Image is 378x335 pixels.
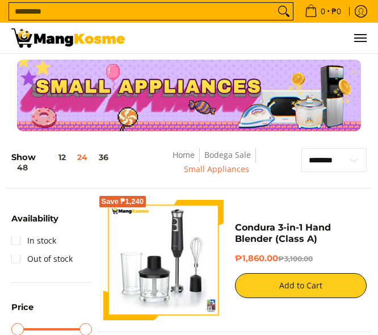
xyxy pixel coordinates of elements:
[275,3,293,20] button: Search
[330,7,343,15] span: ₱0
[184,164,249,174] a: Small Appliances
[11,303,33,320] summary: Open
[235,273,367,298] button: Add to Cart
[103,200,224,320] img: condura-hand-blender-front-full-what's-in-the-box-view-mang-kosme
[11,152,132,173] h5: Show
[132,148,301,188] nav: Breadcrumbs
[235,253,367,264] h6: ₱1,860.00
[173,149,195,160] a: Home
[11,28,125,48] img: Small Appliances l Mang Kosme: Home Appliances Warehouse Sale | Page 2
[301,5,345,18] span: •
[353,23,367,53] button: Menu
[36,153,72,162] button: 12
[11,250,73,268] a: Out of stock
[102,198,144,205] span: Save ₱1,240
[319,7,327,15] span: 0
[11,215,58,232] summary: Open
[93,153,114,162] button: 36
[11,215,58,223] span: Availability
[235,222,331,244] a: Condura 3-in-1 Hand Blender (Class A)
[136,23,367,53] ul: Customer Navigation
[11,232,56,250] a: In stock
[136,23,367,53] nav: Main Menu
[204,149,251,160] a: Bodega Sale
[72,153,93,162] button: 24
[11,163,33,172] button: 48
[11,303,33,312] span: Price
[278,254,313,263] del: ₱3,100.00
